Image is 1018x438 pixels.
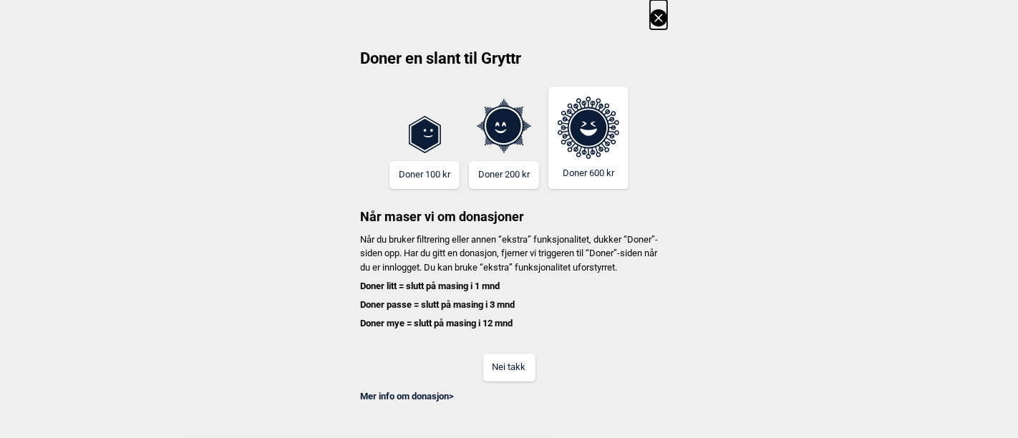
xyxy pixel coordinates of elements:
b: Doner passe = slutt på masing i 3 mnd [360,299,515,310]
b: Doner mye = slutt på masing i 12 mnd [360,318,513,328]
h3: Når maser vi om donasjoner [351,189,667,225]
b: Doner litt = slutt på masing i 1 mnd [360,281,500,291]
a: Mer info om donasjon> [360,391,454,401]
button: Doner 100 kr [389,161,460,189]
p: Når du bruker filtrering eller annen “ekstra” funksjonalitet, dukker “Doner”-siden opp. Har du gi... [351,233,667,331]
h2: Doner en slant til Gryttr [351,48,667,79]
button: Nei takk [483,354,535,381]
button: Doner 600 kr [548,87,629,189]
button: Doner 200 kr [469,161,539,189]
